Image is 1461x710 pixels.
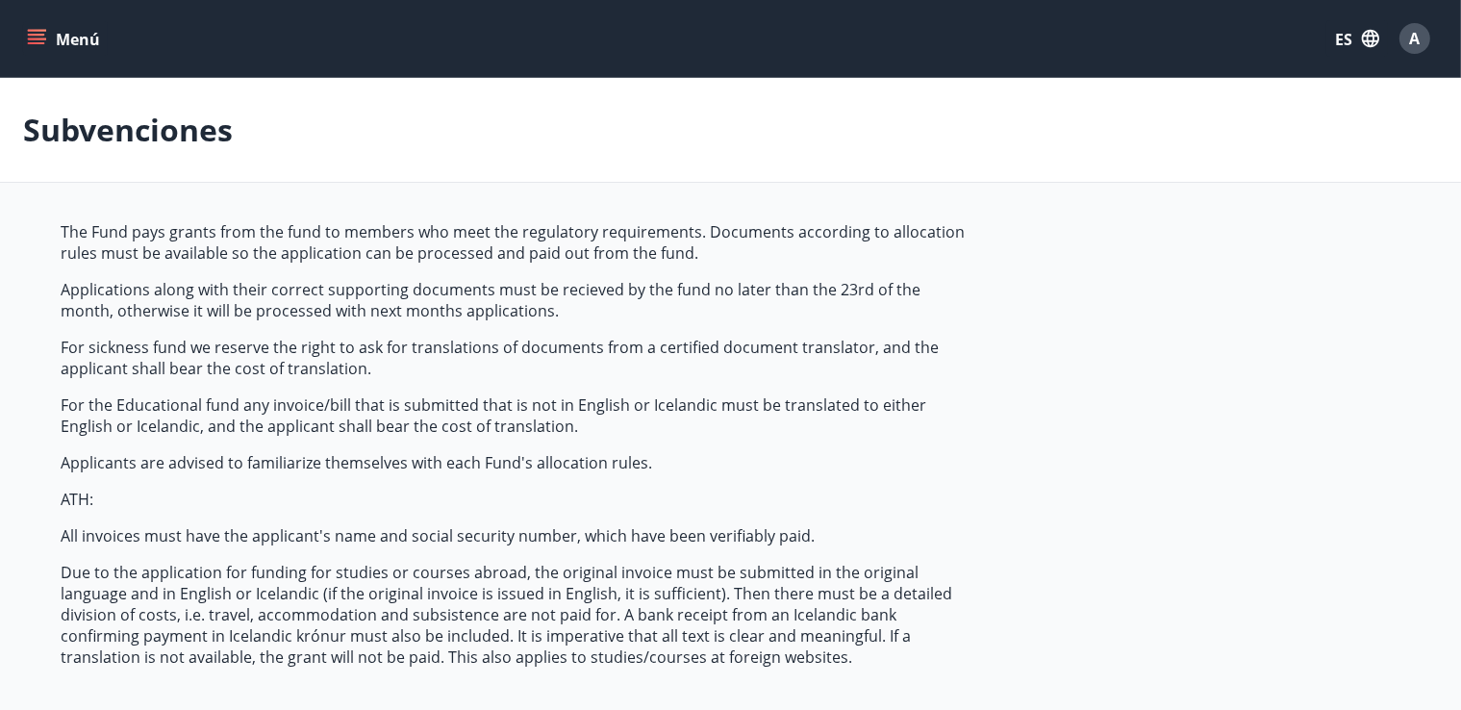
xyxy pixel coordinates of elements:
p: Due to the application for funding for studies or courses abroad, the original invoice must be su... [62,562,970,668]
p: The Fund pays grants from the fund to members who meet the regulatory requirements. Documents acc... [62,221,970,264]
button: A [1392,15,1438,62]
button: ES [1326,20,1388,57]
p: ATH: [62,489,970,510]
font: Subvenciones [23,109,233,150]
font: A [1410,28,1421,49]
p: Applications along with their correct supporting documents must be recieved by the fund no later ... [62,279,970,321]
p: All invoices must have the applicant's name and social security number, which have been verifiabl... [62,525,970,546]
button: menú [23,21,108,56]
p: For the Educational fund any invoice/bill that is submitted that is not in English or Icelandic m... [62,394,970,437]
font: ES [1335,29,1352,50]
p: Applicants are advised to familiarize themselves with each Fund's allocation rules. [62,452,970,473]
p: For sickness fund we reserve the right to ask for translations of documents from a certified docu... [62,337,970,379]
font: Menú [56,29,100,50]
